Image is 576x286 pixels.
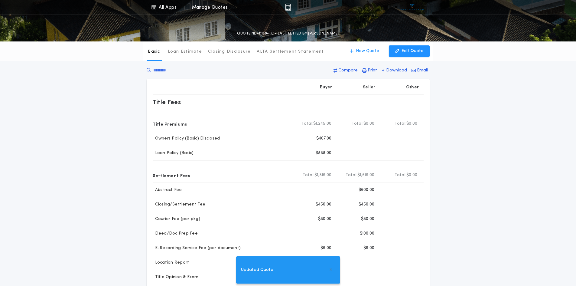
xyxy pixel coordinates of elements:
[153,245,241,251] p: E-Recording Service Fee (per document)
[363,84,376,90] p: Seller
[380,65,409,76] button: Download
[344,45,385,57] button: New Quote
[406,172,417,178] span: $0.00
[406,84,418,90] p: Other
[410,65,430,76] button: Email
[332,65,360,76] button: Compare
[359,187,375,193] p: $600.00
[352,121,364,127] b: Total:
[257,49,324,55] p: ALTA Settlement Statement
[368,67,377,74] p: Print
[316,202,332,208] p: $450.00
[314,172,331,178] span: $1,316.00
[320,84,332,90] p: Buyer
[168,49,202,55] p: Loan Estimate
[153,97,181,107] p: Title Fees
[361,216,375,222] p: $30.00
[285,4,291,11] img: img
[153,150,194,156] p: Loan Policy (Basic)
[338,67,358,74] p: Compare
[359,202,375,208] p: $450.00
[153,231,198,237] p: Deed/Doc Prep Fee
[389,45,430,57] button: Edit Quote
[237,31,339,37] p: QUOTE ND-11139-TC - LAST EDITED BY [PERSON_NAME]
[406,121,417,127] span: $0.00
[321,245,331,251] p: $6.00
[395,172,407,178] b: Total:
[313,121,331,127] span: $1,245.00
[153,216,200,222] p: Courier Fee (per pkg)
[356,48,379,54] p: New Quote
[303,172,315,178] b: Total:
[357,172,374,178] span: $1,616.00
[386,67,407,74] p: Download
[417,67,428,74] p: Email
[402,48,424,54] p: Edit Quote
[153,187,182,193] p: Abstract Fee
[301,121,314,127] b: Total:
[316,150,332,156] p: $838.00
[395,121,407,127] b: Total:
[360,231,375,237] p: $100.00
[208,49,251,55] p: Closing Disclosure
[148,49,160,55] p: Basic
[346,172,358,178] b: Total:
[318,216,332,222] p: $30.00
[153,202,206,208] p: Closing/Settlement Fee
[363,245,374,251] p: $6.00
[360,65,379,76] button: Print
[401,4,424,10] img: vs-icon
[316,136,332,142] p: $407.00
[153,119,187,129] p: Title Premiums
[241,267,273,273] span: Updated Quote
[363,121,374,127] span: $0.00
[153,170,190,180] p: Settlement Fees
[153,136,220,142] p: Owners Policy (Basic) Disclosed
